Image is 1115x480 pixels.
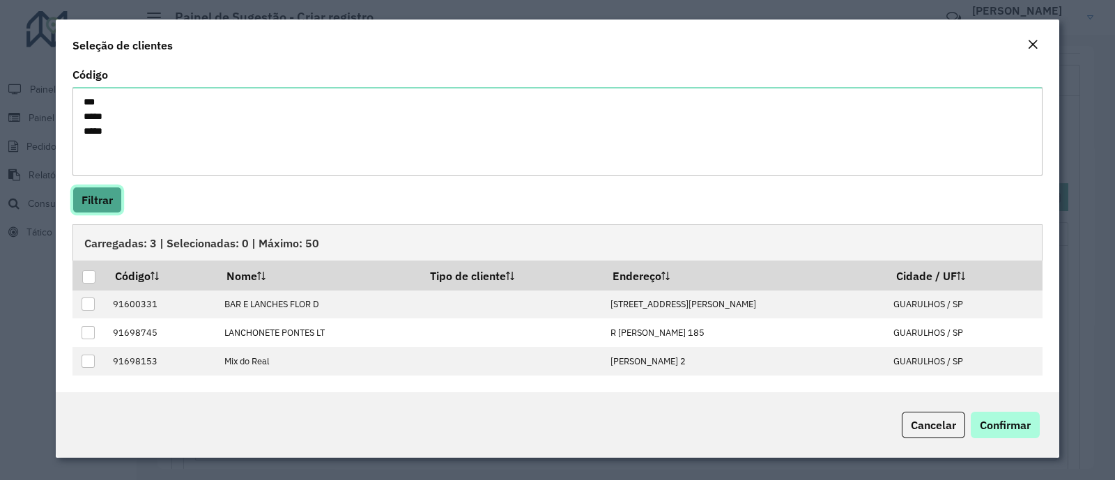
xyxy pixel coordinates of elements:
td: [PERSON_NAME] 2 [603,347,886,376]
button: Filtrar [72,187,122,213]
button: Cancelar [902,412,965,438]
th: Tipo de cliente [420,261,603,290]
td: 91600331 [105,291,217,319]
th: Código [105,261,217,290]
td: R [PERSON_NAME] 185 [603,318,886,347]
button: Close [1023,36,1043,54]
td: LANCHONETE PONTES LT [217,318,420,347]
th: Cidade / UF [886,261,1043,290]
span: Confirmar [980,418,1031,432]
td: 91698745 [105,318,217,347]
span: Cancelar [911,418,956,432]
td: Mix do Real [217,347,420,376]
td: [STREET_ADDRESS][PERSON_NAME] [603,291,886,319]
th: Endereço [603,261,886,290]
th: Nome [217,261,420,290]
td: BAR E LANCHES FLOR D [217,291,420,319]
em: Fechar [1027,39,1038,50]
div: Carregadas: 3 | Selecionadas: 0 | Máximo: 50 [72,224,1043,261]
td: 91698153 [105,347,217,376]
td: GUARULHOS / SP [886,347,1043,376]
h4: Seleção de clientes [72,37,173,54]
td: GUARULHOS / SP [886,291,1043,319]
label: Código [72,66,108,83]
td: GUARULHOS / SP [886,318,1043,347]
button: Confirmar [971,412,1040,438]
